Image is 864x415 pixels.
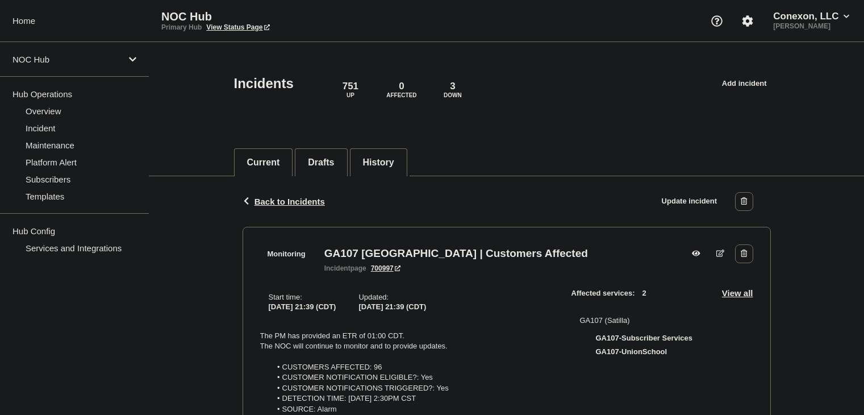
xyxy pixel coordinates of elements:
[343,81,358,92] p: 751
[736,9,759,33] button: Account settings
[450,81,455,92] p: 3
[324,264,350,272] span: incident
[444,92,462,98] p: Down
[709,73,779,94] a: Add incident
[347,92,354,98] p: Up
[358,301,426,311] div: [DATE] 21:39 (CDT)
[324,247,588,260] h3: GA107 [GEOGRAPHIC_DATA] | Customers Affected
[596,334,693,343] span: GA107-Subscriber Services
[580,347,589,356] div: up
[596,347,667,356] span: GA107-UnionSchool
[271,404,553,414] li: SOURCE: Alarm
[12,55,122,64] p: NOC Hub
[161,23,202,31] p: Primary Hub
[363,157,394,168] button: History
[260,331,553,341] p: The PM has provided an ETR of 01:00 CDT.
[243,197,325,206] button: Back to Incidents
[308,157,334,168] button: Drafts
[396,69,407,81] div: affected
[722,287,753,300] button: View all
[254,197,325,206] span: Back to Incidents
[269,293,336,301] p: Start time :
[371,264,400,272] a: 700997
[358,293,426,301] p: Updated :
[399,81,404,92] p: 0
[271,383,553,393] li: CUSTOMER NOTIFICATIONS TRIGGERED?: Yes
[771,11,852,22] button: Conexon, LLC
[771,22,852,30] p: [PERSON_NAME]
[161,10,389,23] p: NOC Hub
[345,69,356,81] div: up
[635,287,654,300] span: 2
[324,264,366,272] p: page
[705,9,729,33] button: Support
[386,92,416,98] p: Affected
[649,191,730,212] a: Update incident
[260,341,553,351] p: The NOC will continue to monitor and to provide updates.
[260,247,313,260] span: Monitoring
[271,372,553,383] li: CUSTOMER NOTIFICATION ELIGIBLE?: Yes
[571,287,660,300] span: Affected services:
[247,157,280,168] button: Current
[271,393,553,404] li: DETECTION TIME: [DATE] 2:30PM CST
[580,316,693,325] p: GA107 (Satilla)
[269,302,336,311] span: [DATE] 21:39 (CDT)
[234,76,294,92] h1: Incidents
[447,69,458,81] div: down
[271,362,553,372] li: CUSTOMERS AFFECTED: 96
[580,334,589,343] div: down
[206,23,269,31] a: View Status Page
